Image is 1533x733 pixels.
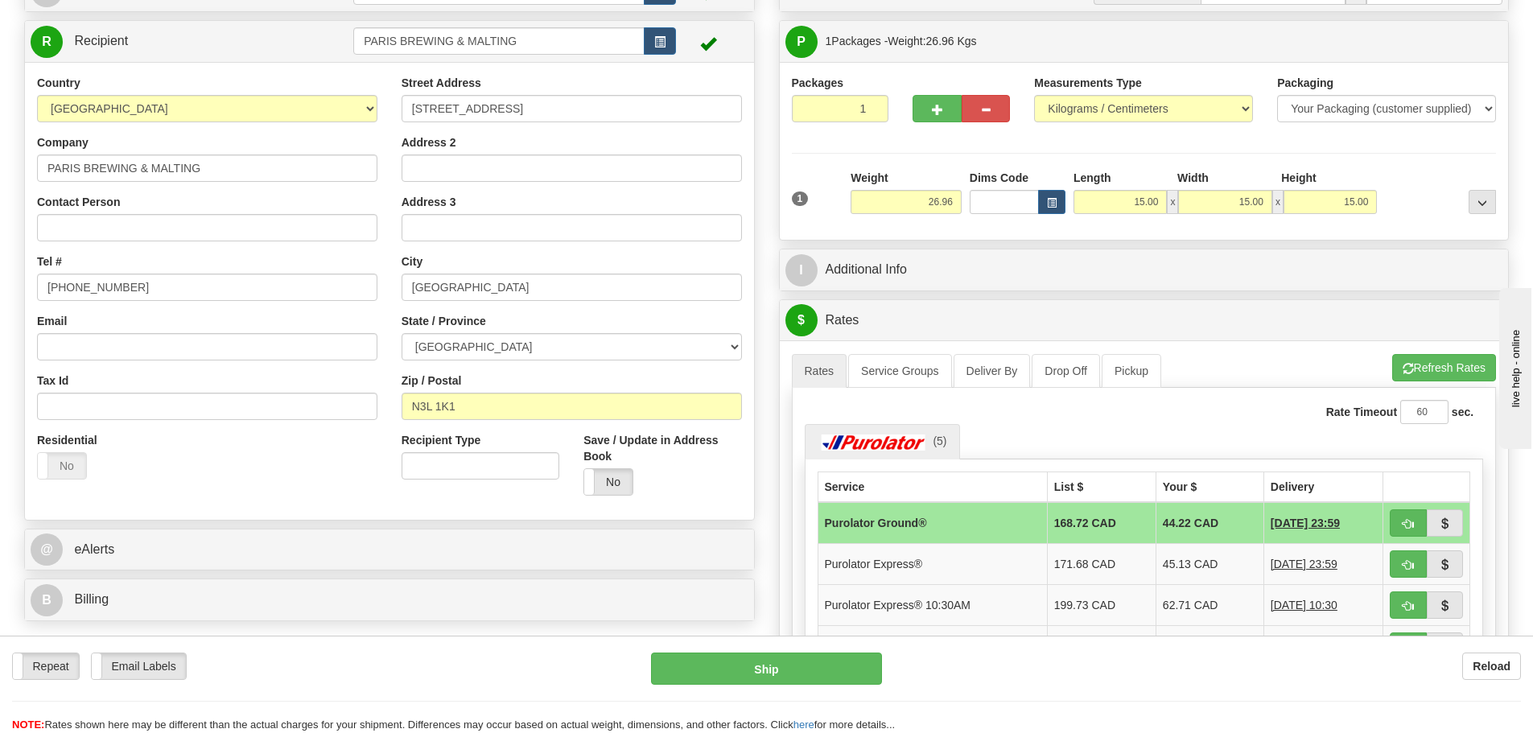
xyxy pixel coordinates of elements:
[1167,190,1178,214] span: x
[584,469,633,495] label: No
[1496,284,1531,448] iframe: chat widget
[37,194,120,210] label: Contact Person
[792,191,809,206] span: 1
[37,313,67,329] label: Email
[37,253,62,270] label: Tel #
[583,432,741,464] label: Save / Update in Address Book
[74,592,109,606] span: Billing
[851,170,888,186] label: Weight
[1272,190,1284,214] span: x
[818,502,1047,544] td: Purolator Ground®
[1102,354,1161,388] a: Pickup
[74,542,114,556] span: eAlerts
[1047,472,1156,502] th: List $
[1271,515,1340,531] span: 1 Day
[792,354,847,388] a: Rates
[74,34,128,47] span: Recipient
[402,253,422,270] label: City
[848,354,951,388] a: Service Groups
[1047,625,1156,666] td: 186.08 CAD
[1047,543,1156,584] td: 171.68 CAD
[402,313,486,329] label: State / Province
[792,75,844,91] label: Packages
[826,25,977,57] span: Packages -
[92,653,186,679] label: Email Labels
[785,253,1503,286] a: IAdditional Info
[785,25,1503,58] a: P 1Packages -Weight:26.96 Kgs
[1047,502,1156,544] td: 168.72 CAD
[1034,75,1142,91] label: Measurements Type
[37,432,97,448] label: Residential
[1281,170,1317,186] label: Height
[1271,556,1337,572] span: 1 Day
[31,583,748,616] a: B Billing
[818,434,930,451] img: Purolator
[31,584,63,616] span: B
[37,75,80,91] label: Country
[1156,502,1263,544] td: 44.22 CAD
[926,35,954,47] span: 26.96
[888,35,976,47] span: Weight:
[958,35,977,47] span: Kgs
[793,719,814,731] a: here
[1392,354,1496,381] button: Refresh Rates
[402,373,462,389] label: Zip / Postal
[954,354,1031,388] a: Deliver By
[353,27,645,55] input: Recipient Id
[402,75,481,91] label: Street Address
[826,35,832,47] span: 1
[1326,404,1397,420] label: Rate Timeout
[1462,653,1521,680] button: Reload
[31,533,748,566] a: @ eAlerts
[651,653,882,685] button: Ship
[785,254,818,286] span: I
[970,170,1028,186] label: Dims Code
[1032,354,1100,388] a: Drop Off
[933,434,946,447] span: (5)
[37,373,68,389] label: Tax Id
[785,304,1503,337] a: $Rates
[38,453,86,479] label: No
[1156,584,1263,625] td: 62.71 CAD
[1156,543,1263,584] td: 45.13 CAD
[785,26,818,58] span: P
[37,134,89,150] label: Company
[1263,472,1383,502] th: Delivery
[31,533,63,566] span: @
[1156,472,1263,502] th: Your $
[818,584,1047,625] td: Purolator Express® 10:30AM
[13,653,79,679] label: Repeat
[402,95,742,122] input: Enter a location
[1277,75,1333,91] label: Packaging
[785,304,818,336] span: $
[12,14,149,26] div: live help - online
[402,432,481,448] label: Recipient Type
[402,194,456,210] label: Address 3
[1177,170,1209,186] label: Width
[1047,584,1156,625] td: 199.73 CAD
[31,25,318,58] a: R Recipient
[818,625,1047,666] td: Purolator Express® 12PM
[1469,190,1496,214] div: ...
[818,543,1047,584] td: Purolator Express®
[31,26,63,58] span: R
[1473,660,1510,673] b: Reload
[1074,170,1111,186] label: Length
[1156,625,1263,666] td: 92.21 CAD
[12,719,44,731] span: NOTE:
[818,472,1047,502] th: Service
[402,134,456,150] label: Address 2
[1271,597,1337,613] span: 1 Day
[1452,404,1473,420] label: sec.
